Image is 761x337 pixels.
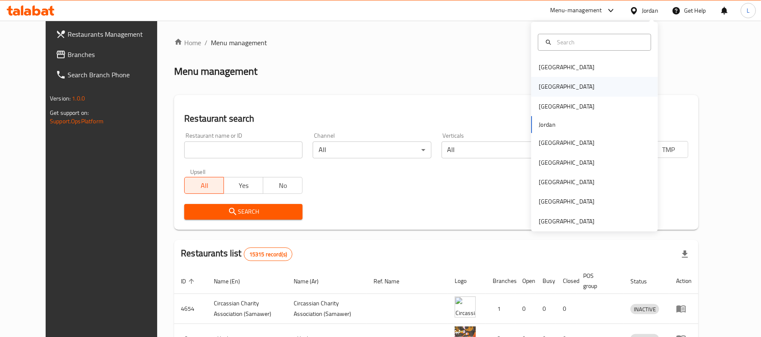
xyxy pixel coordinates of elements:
h2: Restaurants list [181,247,292,261]
div: All [313,141,431,158]
div: [GEOGRAPHIC_DATA] [539,177,595,187]
button: All [184,177,224,194]
span: 15315 record(s) [244,250,292,258]
td: ​Circassian ​Charity ​Association​ (Samawer) [287,294,367,324]
span: Version: [50,93,71,104]
th: Action [669,268,698,294]
div: Menu [676,304,692,314]
th: Closed [556,268,576,294]
a: Branches [49,44,173,65]
span: All [188,179,221,192]
th: Busy [536,268,556,294]
span: Ref. Name [374,276,410,286]
span: ID [181,276,197,286]
div: All [442,141,560,158]
th: Branches [486,268,516,294]
input: Search for restaurant name or ID.. [184,141,303,158]
span: Search [191,207,296,217]
nav: breadcrumb [174,38,698,48]
a: Support.OpsPlatform [50,116,104,127]
span: Get support on: [50,107,89,118]
div: [GEOGRAPHIC_DATA] [539,82,595,91]
span: L [747,6,750,15]
span: Branches [68,49,166,60]
div: Export file [675,244,695,264]
span: Yes [227,179,260,192]
span: Menu management [211,38,267,48]
span: Name (Ar) [294,276,330,286]
a: Restaurants Management [49,24,173,44]
div: [GEOGRAPHIC_DATA] [539,102,595,111]
td: 0 [516,294,536,324]
label: Upsell [190,168,206,174]
div: INACTIVE [630,304,659,314]
li: / [205,38,207,48]
div: Total records count [244,247,292,261]
th: Logo [448,268,486,294]
td: ​Circassian ​Charity ​Association​ (Samawer) [207,294,287,324]
span: Status [630,276,658,286]
th: Open [516,268,536,294]
div: [GEOGRAPHIC_DATA] [539,138,595,147]
a: Search Branch Phone [49,65,173,85]
button: No [263,177,303,194]
div: [GEOGRAPHIC_DATA] [539,197,595,206]
button: Yes [224,177,263,194]
div: [GEOGRAPHIC_DATA] [539,158,595,167]
h2: Restaurant search [184,112,688,125]
h2: Menu management [174,65,257,78]
span: POS group [583,271,614,291]
span: No [267,179,299,192]
button: TMP [649,141,688,158]
div: Menu-management [550,5,602,16]
td: 0 [556,294,576,324]
input: Search [554,38,646,47]
div: Jordan [642,6,658,15]
span: Name (En) [214,276,251,286]
span: 1.0.0 [72,93,85,104]
td: 0 [536,294,556,324]
div: [GEOGRAPHIC_DATA] [539,217,595,226]
button: Search [184,204,303,220]
span: Restaurants Management [68,29,166,39]
img: ​Circassian ​Charity ​Association​ (Samawer) [455,296,476,318]
a: Home [174,38,201,48]
div: [GEOGRAPHIC_DATA] [539,63,595,72]
span: Search Branch Phone [68,70,166,80]
td: 4654 [174,294,207,324]
span: TMP [652,144,685,156]
td: 1 [486,294,516,324]
span: INACTIVE [630,304,659,314]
